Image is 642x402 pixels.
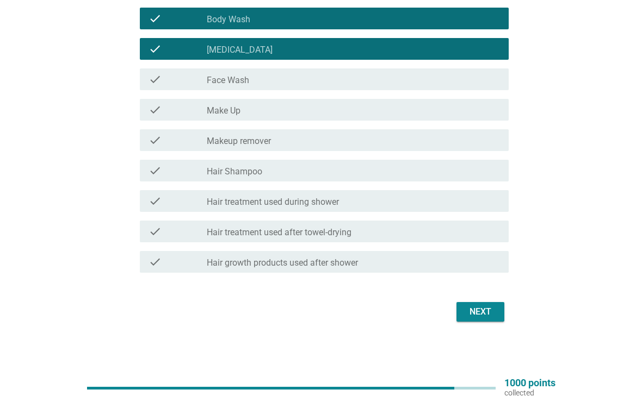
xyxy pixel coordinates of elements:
[207,14,250,25] label: Body Wash
[465,305,496,318] div: Next
[207,227,351,238] label: Hair treatment used after towel-drying
[207,166,262,177] label: Hair Shampoo
[149,103,162,116] i: check
[207,197,339,208] label: Hair treatment used during shower
[456,302,504,322] button: Next
[207,45,273,55] label: [MEDICAL_DATA]
[149,255,162,268] i: check
[207,136,271,147] label: Makeup remover
[504,378,555,388] p: 1000 points
[149,225,162,238] i: check
[149,194,162,208] i: check
[149,12,162,25] i: check
[207,257,358,268] label: Hair growth products used after shower
[504,388,555,398] p: collected
[149,134,162,147] i: check
[207,105,240,116] label: Make Up
[149,164,162,177] i: check
[149,42,162,55] i: check
[149,73,162,86] i: check
[207,75,249,86] label: Face Wash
